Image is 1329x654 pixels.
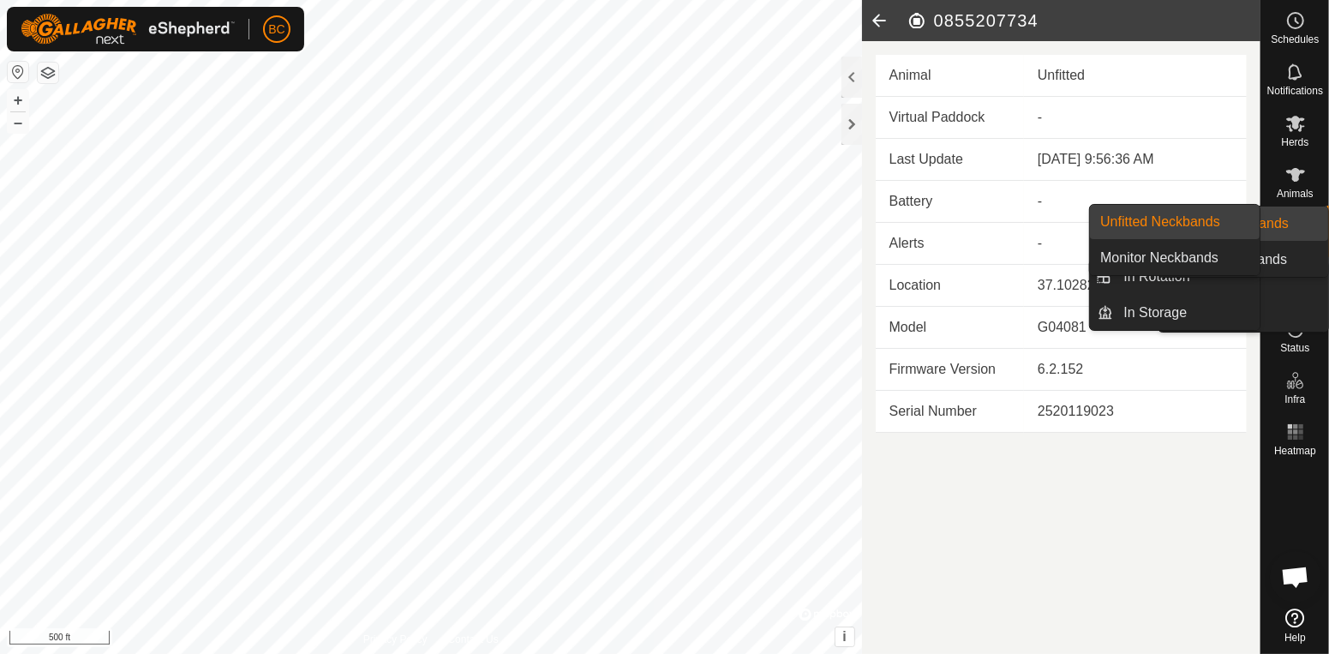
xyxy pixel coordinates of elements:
a: In Rotation [1113,260,1260,294]
div: 6.2.152 [1038,359,1233,380]
span: Animals [1277,189,1314,199]
li: In Storage [1090,296,1260,330]
span: Heatmap [1274,446,1316,456]
td: Serial Number [876,391,1024,433]
td: Last Update [876,139,1024,181]
span: Status [1280,343,1309,353]
span: Monitor Neckbands [1100,248,1218,268]
span: Help [1284,633,1306,643]
td: Location [876,265,1024,307]
div: Unfitted [1038,65,1233,86]
a: Privacy Policy [363,632,428,647]
td: Animal [876,55,1024,97]
a: Contact Us [448,632,499,647]
div: 2520119023 [1038,401,1233,422]
span: Infra [1284,394,1305,405]
td: - [1024,223,1247,265]
td: Virtual Paddock [876,97,1024,139]
a: Unfitted Neckbands [1090,205,1260,239]
span: In Storage [1123,303,1187,323]
li: In Rotation [1090,260,1260,294]
span: Schedules [1271,34,1319,45]
td: Model [876,307,1024,349]
div: G04081 [1038,317,1233,338]
span: Unfitted Neckbands [1100,212,1220,232]
span: Herds [1281,137,1308,147]
button: Map Layers [38,63,58,83]
a: In Storage [1113,296,1260,330]
td: Battery [876,181,1024,223]
h2: 0855207734 [907,10,1260,31]
div: [DATE] 9:56:36 AM [1038,149,1233,170]
div: 37.10282, -87.59023 [1038,275,1233,296]
span: In Rotation [1123,267,1189,287]
td: Alerts [876,223,1024,265]
div: Open chat [1270,551,1321,603]
button: Reset Map [8,62,28,82]
td: Firmware Version [876,349,1024,391]
a: Monitor Neckbands [1090,241,1260,275]
app-display-virtual-paddock-transition: - [1038,110,1042,124]
span: Notifications [1267,86,1323,96]
div: - [1038,191,1233,212]
button: + [8,90,28,111]
a: Help [1261,602,1329,650]
img: Gallagher Logo [21,14,235,45]
button: i [835,627,854,646]
span: BC [268,21,284,39]
span: i [842,629,846,644]
button: – [8,112,28,133]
